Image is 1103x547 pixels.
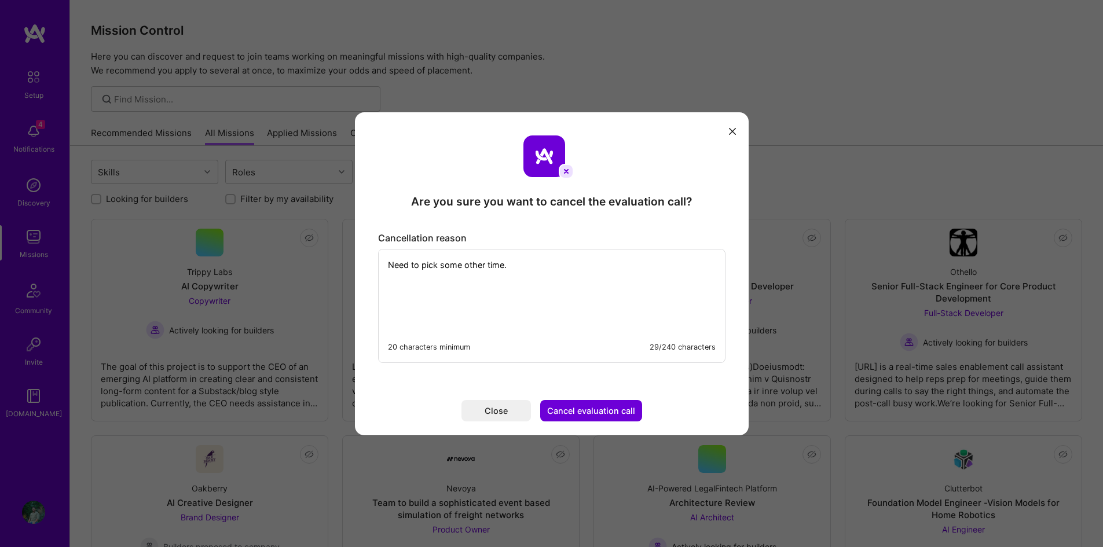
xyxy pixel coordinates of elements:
div: modal [355,112,749,435]
div: Are you sure you want to cancel the evaluation call? [411,194,692,209]
img: aTeam logo [523,135,565,177]
div: 29/240 characters [650,341,716,353]
i: icon Close [729,128,736,135]
textarea: Need to pick some other time. [379,249,725,329]
button: Close [461,400,531,421]
div: 20 characters minimum [388,341,470,353]
button: Cancel evaluation call [540,400,642,421]
img: cancel icon [559,164,574,179]
div: Cancellation reason [378,232,725,244]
